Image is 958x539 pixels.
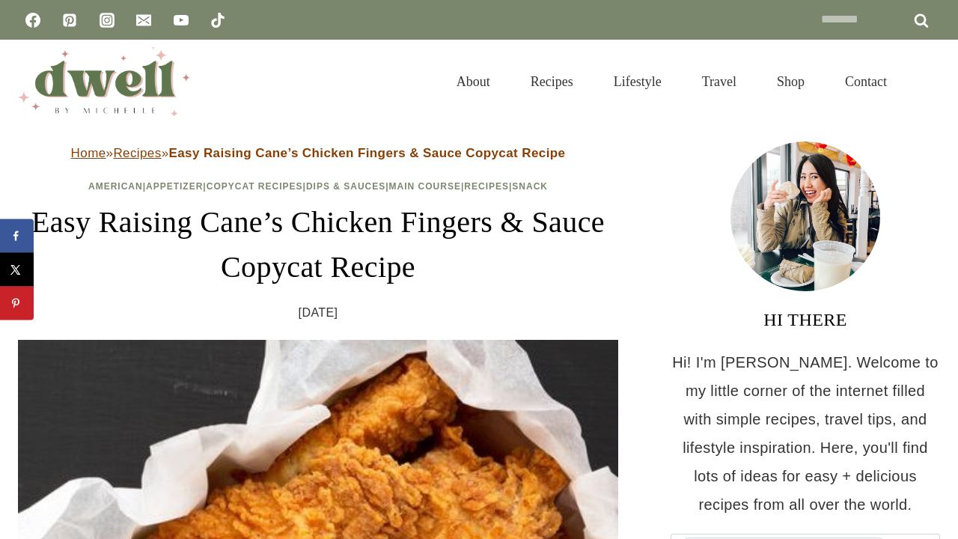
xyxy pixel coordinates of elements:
span: | | | | | | [88,181,548,192]
a: Travel [682,55,757,108]
h1: Easy Raising Cane’s Chicken Fingers & Sauce Copycat Recipe [18,200,618,290]
img: DWELL by michelle [18,47,190,116]
span: » » [71,146,566,160]
a: American [88,181,143,192]
a: TikTok [203,5,233,35]
a: Copycat Recipes [207,181,303,192]
a: Recipes [510,55,594,108]
a: Recipes [113,146,161,160]
a: Instagram [92,5,122,35]
a: Facebook [18,5,48,35]
a: Snack [512,181,548,192]
a: Main Course [389,181,461,192]
h3: HI THERE [671,306,940,333]
nav: Primary Navigation [436,55,907,108]
a: Recipes [464,181,509,192]
a: Contact [825,55,907,108]
a: Pinterest [55,5,85,35]
button: View Search Form [915,69,940,94]
a: Appetizer [146,181,203,192]
a: Dips & Sauces [306,181,385,192]
a: Lifestyle [594,55,682,108]
a: About [436,55,510,108]
strong: Easy Raising Cane’s Chicken Fingers & Sauce Copycat Recipe [168,146,565,160]
a: Shop [757,55,825,108]
a: Email [129,5,159,35]
p: Hi! I'm [PERSON_NAME]. Welcome to my little corner of the internet filled with simple recipes, tr... [671,348,940,519]
time: [DATE] [299,302,338,324]
a: YouTube [166,5,196,35]
a: Home [71,146,106,160]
